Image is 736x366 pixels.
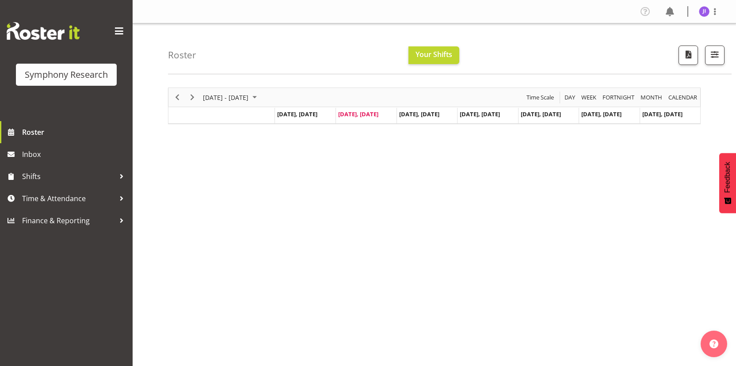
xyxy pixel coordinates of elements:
[679,46,698,65] button: Download a PDF of the roster according to the set date range.
[705,46,725,65] button: Filter Shifts
[168,50,196,60] h4: Roster
[709,339,718,348] img: help-xxl-2.png
[724,162,732,193] span: Feedback
[22,170,115,183] span: Shifts
[22,148,128,161] span: Inbox
[22,214,115,227] span: Finance & Reporting
[699,6,709,17] img: jonathan-isidoro5583.jpg
[25,68,108,81] div: Symphony Research
[22,192,115,205] span: Time & Attendance
[7,22,80,40] img: Rosterit website logo
[22,126,128,139] span: Roster
[719,153,736,213] button: Feedback - Show survey
[416,50,452,59] span: Your Shifts
[408,46,459,64] button: Your Shifts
